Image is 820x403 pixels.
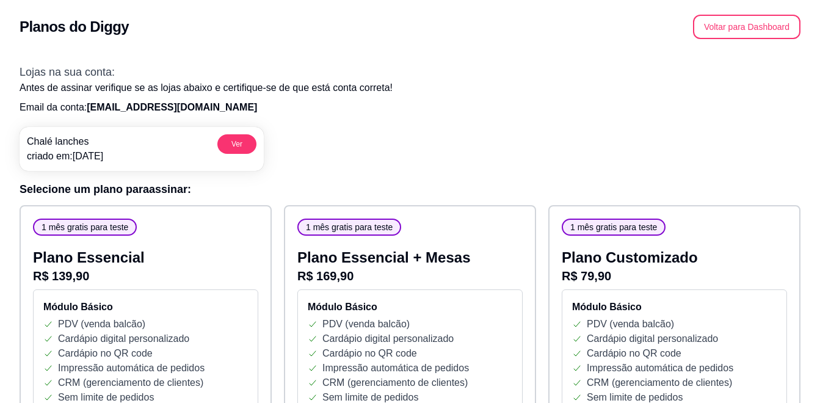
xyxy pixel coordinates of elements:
p: Cardápio no QR code [322,346,417,361]
p: Impressão automática de pedidos [58,361,205,376]
h4: Módulo Básico [308,300,512,314]
p: Chalé lanches [27,134,103,149]
span: 1 mês gratis para teste [565,221,662,233]
p: Impressão automática de pedidos [322,361,469,376]
a: Voltar para Dashboard [693,21,800,32]
h4: Módulo Básico [572,300,777,314]
a: Chalé lanchescriado em:[DATE]Ver [20,127,264,171]
p: PDV (venda balcão) [322,317,410,332]
p: Cardápio no QR code [587,346,681,361]
p: R$ 139,90 [33,267,258,285]
h3: Lojas na sua conta: [20,64,800,81]
p: Impressão automática de pedidos [587,361,733,376]
p: Cardápio digital personalizado [322,332,454,346]
p: Antes de assinar verifique se as lojas abaixo e certifique-se de que está conta correta! [20,81,800,95]
p: Plano Customizado [562,248,787,267]
h3: Selecione um plano para assinar : [20,181,800,198]
p: Cardápio digital personalizado [58,332,189,346]
p: CRM (gerenciamento de clientes) [322,376,468,390]
p: CRM (gerenciamento de clientes) [587,376,732,390]
p: PDV (venda balcão) [58,317,145,332]
button: Ver [217,134,256,154]
span: 1 mês gratis para teste [37,221,133,233]
h2: Planos do Diggy [20,17,129,37]
p: criado em: [DATE] [27,149,103,164]
p: Plano Essencial [33,248,258,267]
p: Plano Essencial + Mesas [297,248,523,267]
p: Cardápio no QR code [58,346,153,361]
p: PDV (venda balcão) [587,317,674,332]
button: Voltar para Dashboard [693,15,800,39]
span: [EMAIL_ADDRESS][DOMAIN_NAME] [87,102,257,112]
p: R$ 169,90 [297,267,523,285]
h4: Módulo Básico [43,300,248,314]
p: CRM (gerenciamento de clientes) [58,376,203,390]
p: R$ 79,90 [562,267,787,285]
p: Email da conta: [20,100,800,115]
p: Cardápio digital personalizado [587,332,718,346]
span: 1 mês gratis para teste [301,221,397,233]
